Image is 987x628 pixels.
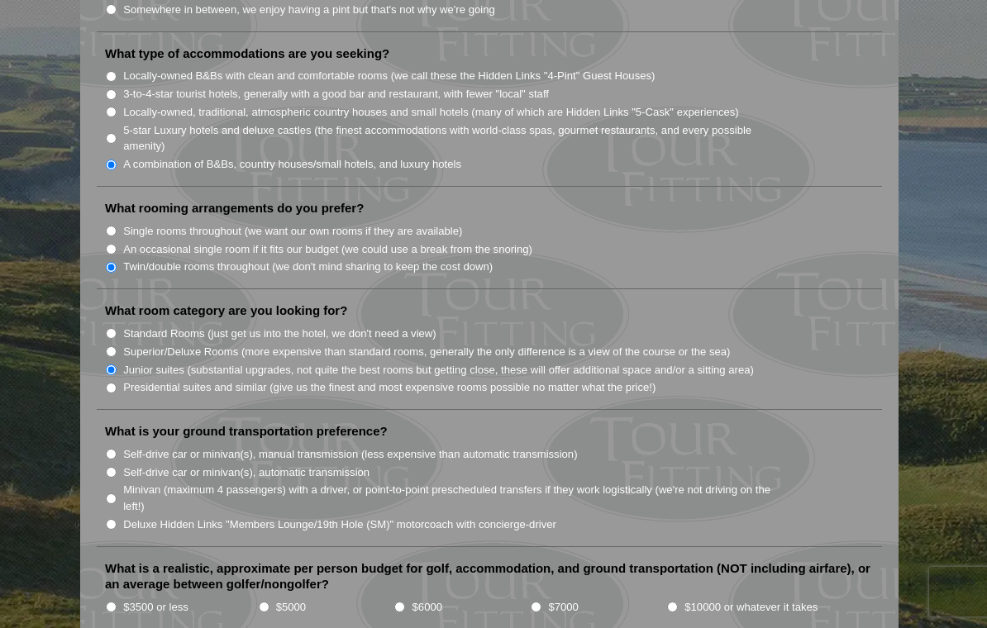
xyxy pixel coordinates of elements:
label: $3500 or less [123,599,188,616]
label: Deluxe Hidden Links "Members Lounge/19th Hole (SM)" motorcoach with concierge-driver [123,516,556,533]
label: Standard Rooms (just get us into the hotel, we don't need a view) [123,326,436,342]
label: 3-to-4-star tourist hotels, generally with a good bar and restaurant, with fewer "local" staff [123,86,549,102]
label: Junior suites (substantial upgrades, not quite the best rooms but getting close, these will offer... [123,362,754,378]
label: Self-drive car or minivan(s), automatic transmission [123,464,370,481]
label: A combination of B&Bs, country houses/small hotels, and luxury hotels [123,156,461,173]
label: Presidential suites and similar (give us the finest and most expensive rooms possible no matter w... [123,379,656,396]
label: What type of accommodations are you seeking? [105,45,389,62]
label: What room category are you looking for? [105,302,347,319]
label: Twin/double rooms throughout (we don't mind sharing to keep the cost down) [123,259,493,275]
label: $5000 [276,599,306,616]
label: An occasional single room if it fits our budget (we could use a break from the snoring) [123,241,532,258]
label: 5-star Luxury hotels and deluxe castles (the finest accommodations with world-class spas, gourmet... [123,122,788,155]
label: Somewhere in between, we enjoy having a pint but that's not why we're going [123,2,495,18]
label: What is your ground transportation preference? [105,423,388,440]
label: Locally-owned, traditional, atmospheric country houses and small hotels (many of which are Hidden... [123,104,739,121]
label: $10000 or whatever it takes [684,599,818,616]
label: What is a realistic, approximate per person budget for golf, accommodation, and ground transporta... [105,560,874,592]
label: Single rooms throughout (we want our own rooms if they are available) [123,223,462,240]
label: Self-drive car or minivan(s), manual transmission (less expensive than automatic transmission) [123,446,577,463]
label: Minivan (maximum 4 passengers) with a driver, or point-to-point prescheduled transfers if they wo... [123,482,788,514]
label: What rooming arrangements do you prefer? [105,200,364,216]
label: Locally-owned B&Bs with clean and comfortable rooms (we call these the Hidden Links "4-Pint" Gues... [123,68,655,84]
label: Superior/Deluxe Rooms (more expensive than standard rooms, generally the only difference is a vie... [123,344,730,360]
label: $6000 [412,599,442,616]
label: $7000 [548,599,578,616]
